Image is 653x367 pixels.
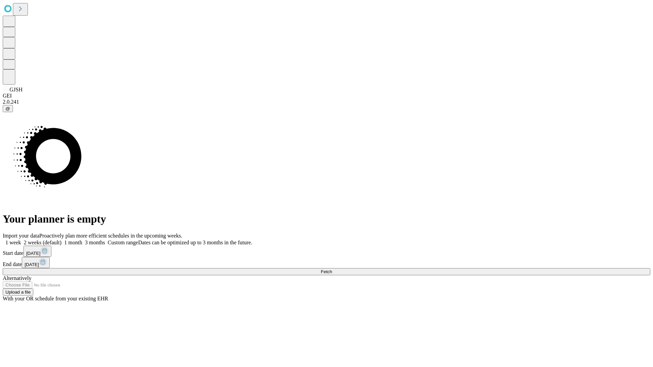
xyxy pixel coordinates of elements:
span: [DATE] [24,262,39,267]
span: [DATE] [26,251,40,256]
div: GEI [3,93,650,99]
div: 2.0.241 [3,99,650,105]
button: [DATE] [23,246,51,257]
span: Dates can be optimized up to 3 months in the future. [138,240,252,245]
span: 2 weeks (default) [24,240,62,245]
h1: Your planner is empty [3,213,650,225]
button: Upload a file [3,289,33,296]
span: Import your data [3,233,39,239]
span: @ [5,106,10,111]
span: 3 months [85,240,105,245]
span: With your OR schedule from your existing EHR [3,296,108,301]
span: GJSH [10,87,22,92]
button: Fetch [3,268,650,275]
button: [DATE] [22,257,50,268]
div: End date [3,257,650,268]
button: @ [3,105,13,112]
span: Custom range [108,240,138,245]
span: Fetch [321,269,332,274]
span: 1 week [5,240,21,245]
span: Proactively plan more efficient schedules in the upcoming weeks. [39,233,182,239]
span: 1 month [64,240,82,245]
span: Alternatively [3,275,31,281]
div: Start date [3,246,650,257]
